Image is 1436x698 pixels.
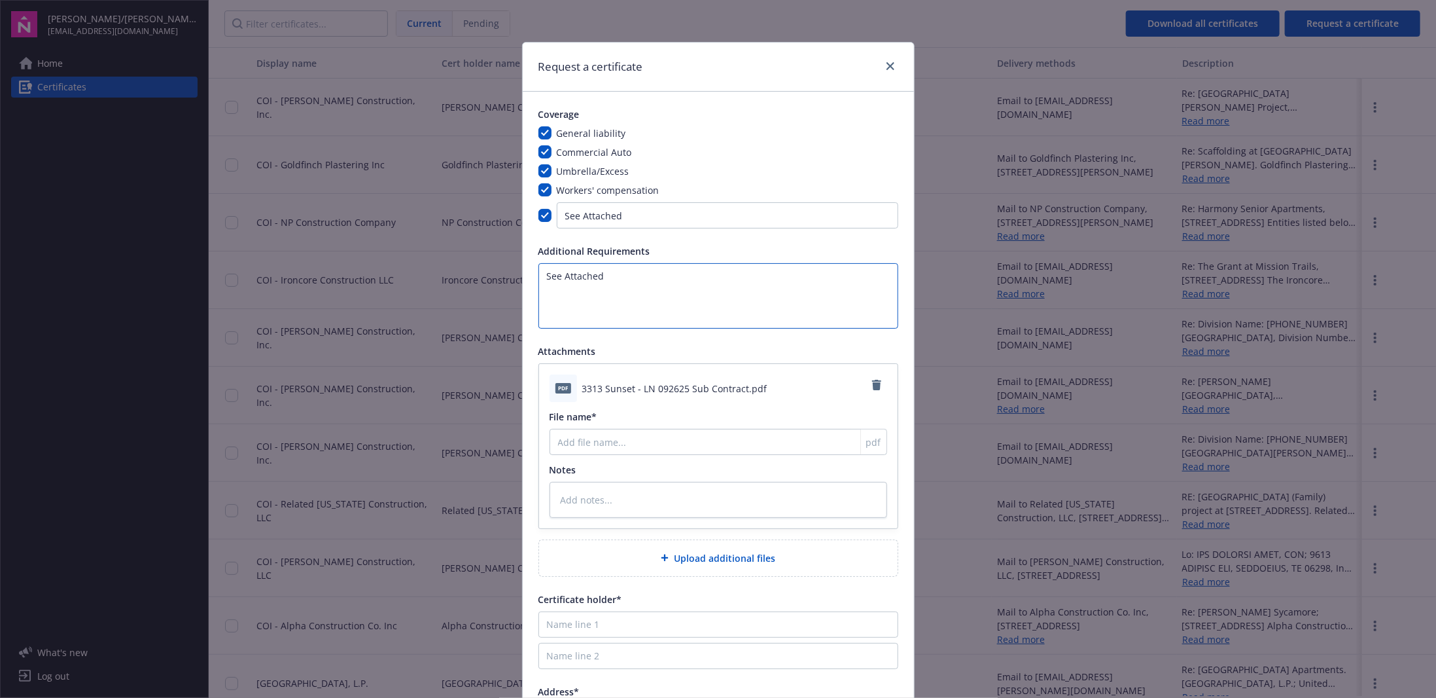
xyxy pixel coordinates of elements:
[557,202,898,229] input: Please list additional required coverage here
[538,58,643,75] h1: Request a certificate
[550,429,887,455] input: Add file name...
[557,127,626,139] span: General liability
[538,593,622,606] span: Certificate holder*
[866,375,887,395] a: Remove
[538,643,898,669] input: Name line 2
[538,245,650,257] span: Additional Requirements
[866,435,881,449] span: pdf
[550,411,597,423] span: File name*
[550,464,576,476] span: Notes
[557,146,632,158] span: Commercial Auto
[538,540,898,577] div: Upload additional files
[883,58,898,74] a: close
[538,108,580,120] span: Coverage
[538,612,898,638] input: Name line 1
[555,383,571,393] span: pdf
[557,184,659,196] span: Workers' compensation
[538,263,898,329] textarea: See Attached
[557,165,629,177] span: Umbrella/Excess
[582,382,767,395] span: 3313 Sunset - LN 092625 Sub Contract.pdf
[538,686,580,698] span: Address*
[538,345,596,358] span: Attachments
[674,551,775,565] span: Upload additional files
